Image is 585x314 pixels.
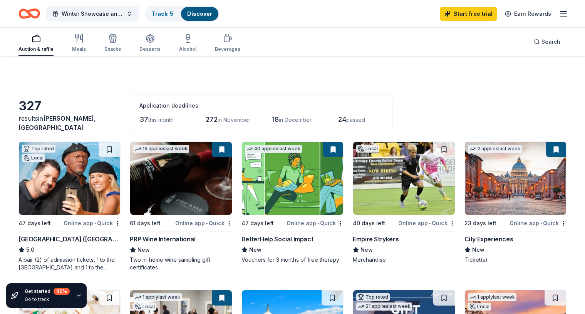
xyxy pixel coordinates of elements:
[72,31,86,56] button: Meals
[139,115,148,123] span: 37
[245,145,302,153] div: 40 applies last week
[145,6,219,22] button: Track· 5Discover
[18,141,121,271] a: Image for Hollywood Wax Museum (Hollywood)Top ratedLocal47 days leftOnline app•Quick[GEOGRAPHIC_D...
[464,141,567,264] a: Image for City Experiences2 applieslast week23 days leftOnline app•QuickCity ExperiencesNewTicket(s)
[62,9,123,18] span: Winter Showcase and Silent Auction
[464,256,567,264] div: Ticket(s)
[215,31,240,56] button: Beverages
[54,288,70,295] div: 40 %
[139,46,161,52] div: Desserts
[338,115,346,123] span: 24
[64,218,121,228] div: Online app Quick
[18,98,121,114] div: 327
[241,234,313,244] div: BetterHelp Social Impact
[279,116,312,123] span: in December
[18,219,51,228] div: 47 days left
[130,256,232,271] div: Two in-home wine sampling gift certificates
[133,145,189,153] div: 15 applies last week
[18,256,121,271] div: A pair (2) of admission tickets, 1 to the [GEOGRAPHIC_DATA] and 1 to the [GEOGRAPHIC_DATA]
[18,114,121,132] div: results
[133,303,156,311] div: Local
[353,141,455,264] a: Image for Empire StrykersLocal40 days leftOnline app•QuickEmpire StrykersNewMerchandise
[19,142,120,215] img: Image for Hollywood Wax Museum (Hollywood)
[104,46,121,52] div: Snacks
[353,219,385,228] div: 40 days left
[18,234,121,244] div: [GEOGRAPHIC_DATA] ([GEOGRAPHIC_DATA])
[206,220,208,226] span: •
[18,5,40,23] a: Home
[528,34,567,50] button: Search
[18,31,54,56] button: Auction & raffle
[541,37,560,47] span: Search
[241,219,274,228] div: 47 days left
[500,7,556,21] a: Earn Rewards
[472,245,484,254] span: New
[429,220,431,226] span: •
[130,234,195,244] div: PRP Wine International
[272,115,279,123] span: 18
[72,46,86,52] div: Meals
[215,46,240,52] div: Beverages
[25,288,70,295] div: Get started
[353,142,454,215] img: Image for Empire Strykers
[18,115,96,131] span: in
[139,101,383,110] div: Application deadlines
[187,10,212,17] a: Discover
[249,245,261,254] span: New
[465,142,566,215] img: Image for City Experiences
[360,245,373,254] span: New
[133,293,182,301] div: 1 apply last week
[22,154,45,162] div: Local
[464,219,496,228] div: 23 days left
[18,115,96,131] span: [PERSON_NAME], [GEOGRAPHIC_DATA]
[94,220,96,226] span: •
[130,142,231,215] img: Image for PRP Wine International
[242,142,343,215] img: Image for BetterHelp Social Impact
[540,220,542,226] span: •
[179,46,196,52] div: Alcohol
[468,303,491,311] div: Local
[130,141,232,271] a: Image for PRP Wine International15 applieslast week61 days leftOnline app•QuickPRP Wine Internati...
[241,141,344,264] a: Image for BetterHelp Social Impact40 applieslast week47 days leftOnline app•QuickBetterHelp Socia...
[25,296,70,302] div: Go to track
[356,145,379,153] div: Local
[152,10,173,17] a: Track· 5
[356,302,412,311] div: 21 applies last week
[206,115,218,123] span: 272
[139,31,161,56] button: Desserts
[287,218,344,228] div: Online app Quick
[104,31,121,56] button: Snacks
[218,116,250,123] span: in November
[353,234,399,244] div: Empire Strykers
[148,116,174,123] span: this month
[346,116,365,123] span: passed
[317,220,319,226] span: •
[398,218,455,228] div: Online app Quick
[468,293,516,301] div: 1 apply last week
[510,218,567,228] div: Online app Quick
[130,219,161,228] div: 61 days left
[179,31,196,56] button: Alcohol
[353,256,455,264] div: Merchandise
[22,145,55,153] div: Top rated
[18,46,54,52] div: Auction & raffle
[26,245,34,254] span: 5.0
[241,256,344,264] div: Vouchers for 3 months of free therapy
[440,7,497,21] a: Start free trial
[175,218,232,228] div: Online app Quick
[464,234,513,244] div: City Experiences
[356,293,390,301] div: Top rated
[137,245,150,254] span: New
[468,145,522,153] div: 2 applies last week
[46,6,139,22] button: Winter Showcase and Silent Auction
